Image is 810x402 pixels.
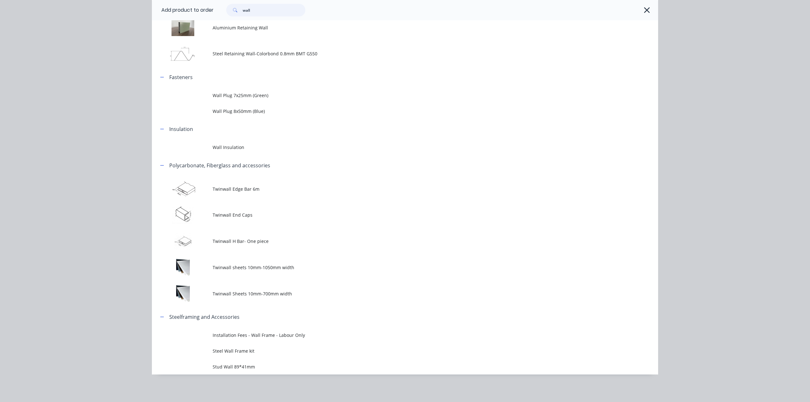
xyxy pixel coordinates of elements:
[213,92,569,99] span: Wall Plug 7x25mm (Green)
[213,144,569,151] span: Wall Insulation
[169,125,193,133] div: Insulation
[243,4,305,16] input: Search...
[213,186,569,192] span: Twinwall Edge Bar 6m
[169,73,193,81] div: Fasteners
[213,363,569,370] span: Stud Wall 89*41mm
[213,332,569,338] span: Installation Fees - Wall Frame - Labour Only
[169,313,240,321] div: Steelframing and Accessories
[169,162,270,169] div: Polycarbonate, Fiberglass and accessories
[213,290,569,297] span: Twinwall Sheets 10mm-700mm width
[213,50,569,57] span: Steel Retaining Wall-Colorbond 0.8mm BMT G550
[213,348,569,354] span: Steel Wall Frame kit
[213,24,569,31] span: Aluminium Retaining Wall
[213,108,569,114] span: Wall Plug 8x50mm (Blue)
[213,238,569,244] span: Twinwall H Bar- One piece
[213,264,569,271] span: Twinwall sheets 10mm-1050mm width
[213,212,569,218] span: Twinwall End Caps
